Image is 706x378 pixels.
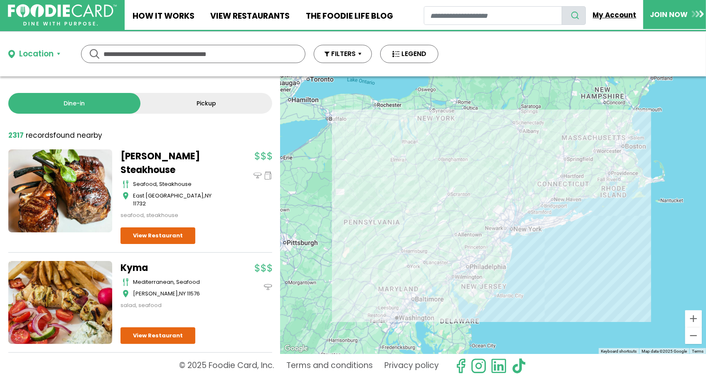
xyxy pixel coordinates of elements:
[133,180,224,188] div: seafood, steakhouse
[283,343,310,354] a: Open this area in Google Maps (opens a new window)
[179,290,186,298] span: NY
[642,349,687,354] span: Map data ©2025 Google
[601,349,637,354] button: Keyboard shortcuts
[685,327,702,344] button: Zoom out
[123,290,129,298] img: map_icon.svg
[133,200,146,207] span: 11732
[123,192,129,200] img: map_icon.svg
[8,130,102,141] div: found nearby
[140,93,273,114] a: Pickup
[511,358,527,374] img: tiktok.svg
[314,45,372,63] button: FILTERS
[8,93,140,114] a: Dine-in
[453,358,469,374] svg: check us out on facebook
[264,171,272,180] img: pickup_icon.svg
[286,358,373,374] a: Terms and conditions
[283,343,310,354] img: Google
[121,327,195,344] a: View Restaurant
[121,227,195,244] a: View Restaurant
[205,192,212,200] span: NY
[121,301,224,310] div: salad, seafood
[8,48,60,60] button: Location
[133,192,204,200] span: East [GEOGRAPHIC_DATA]
[8,130,24,140] strong: 2317
[380,45,438,63] button: LEGEND
[133,192,224,208] div: ,
[562,6,586,25] button: search
[133,278,224,286] div: mediterranean, seafood
[385,358,439,374] a: Privacy policy
[264,283,272,291] img: dinein_icon.svg
[26,130,53,140] span: records
[8,4,117,26] img: FoodieCard; Eat, Drink, Save, Donate
[123,278,129,286] img: cutlery_icon.svg
[491,358,507,374] img: linkedin.svg
[179,358,274,374] p: © 2025 Foodie Card, Inc.
[692,349,704,354] a: Terms
[424,6,562,25] input: restaurant search
[586,6,643,24] a: My Account
[121,261,224,275] a: Kyma
[133,290,224,298] div: ,
[253,171,262,180] img: dinein_icon.svg
[19,48,54,60] div: Location
[685,310,702,327] button: Zoom in
[121,149,224,177] a: [PERSON_NAME] Steakhouse
[121,211,224,219] div: seafood, steakhouse
[123,180,129,188] img: cutlery_icon.svg
[133,290,178,298] span: [PERSON_NAME]
[187,290,200,298] span: 11576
